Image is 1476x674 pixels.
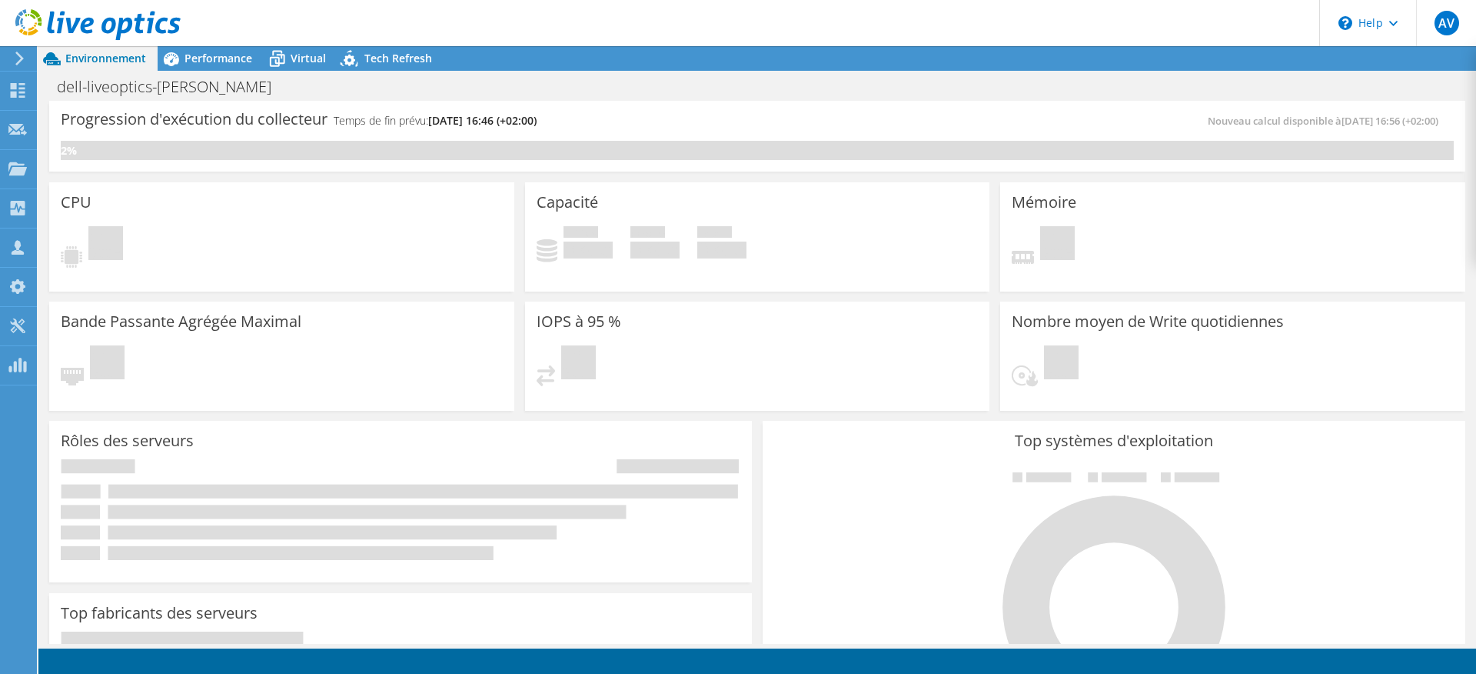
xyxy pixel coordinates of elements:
h4: Temps de fin prévu: [334,112,537,129]
span: En attente [561,345,596,383]
span: Espace libre [630,226,665,242]
h4: 0 Gio [563,242,613,259]
h4: 0 Gio [630,242,680,259]
h3: Bande Passante Agrégée Maximal [61,313,301,330]
span: Tech Refresh [364,51,432,65]
span: [DATE] 16:46 (+02:00) [428,113,537,128]
h3: Nombre moyen de Write quotidiennes [1012,313,1284,330]
h4: 0 Gio [697,242,746,259]
span: En attente [90,345,125,383]
h1: dell-liveoptics-[PERSON_NAME] [50,78,295,95]
h3: Mémoire [1012,194,1076,211]
h3: Rôles des serveurs [61,432,194,449]
span: Nouveau calcul disponible à [1208,114,1446,128]
span: Virtual [291,51,326,65]
span: [DATE] 16:56 (+02:00) [1341,114,1438,128]
h3: Capacité [537,194,598,211]
span: En attente [88,226,123,264]
span: Utilisé [563,226,598,242]
h3: IOPS à 95 % [537,313,621,330]
h3: Top systèmes d'exploitation [774,432,1454,449]
span: En attente [1040,226,1075,264]
span: Environnement [65,51,146,65]
svg: \n [1338,16,1352,30]
span: AV [1434,11,1459,35]
h3: Top fabricants des serveurs [61,605,258,622]
span: Performance [184,51,252,65]
span: Total [697,226,732,242]
h3: CPU [61,194,91,211]
span: En attente [1044,345,1079,383]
